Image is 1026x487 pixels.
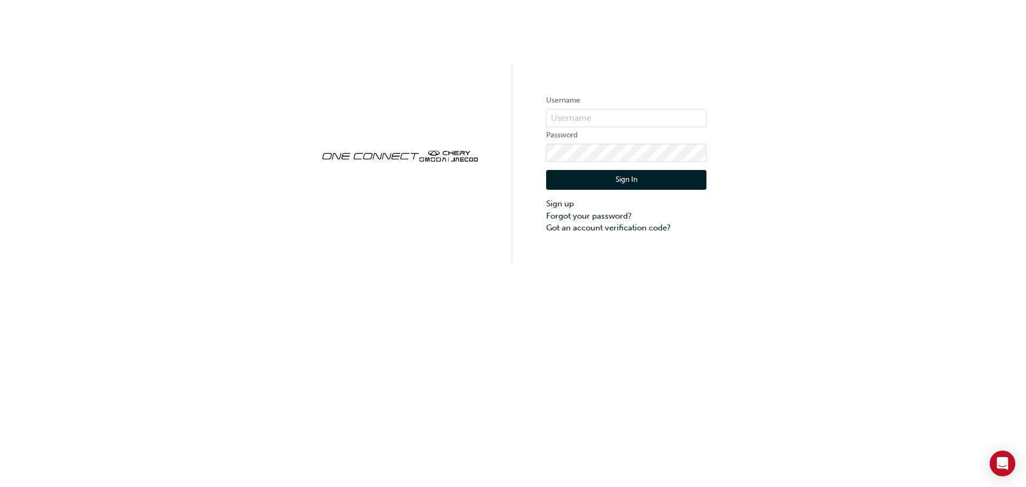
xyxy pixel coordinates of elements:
a: Forgot your password? [546,210,706,222]
label: Username [546,94,706,107]
a: Got an account verification code? [546,222,706,234]
button: Sign In [546,170,706,190]
input: Username [546,109,706,127]
div: Open Intercom Messenger [990,451,1015,476]
a: Sign up [546,198,706,210]
img: oneconnect [320,141,480,169]
label: Password [546,129,706,142]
